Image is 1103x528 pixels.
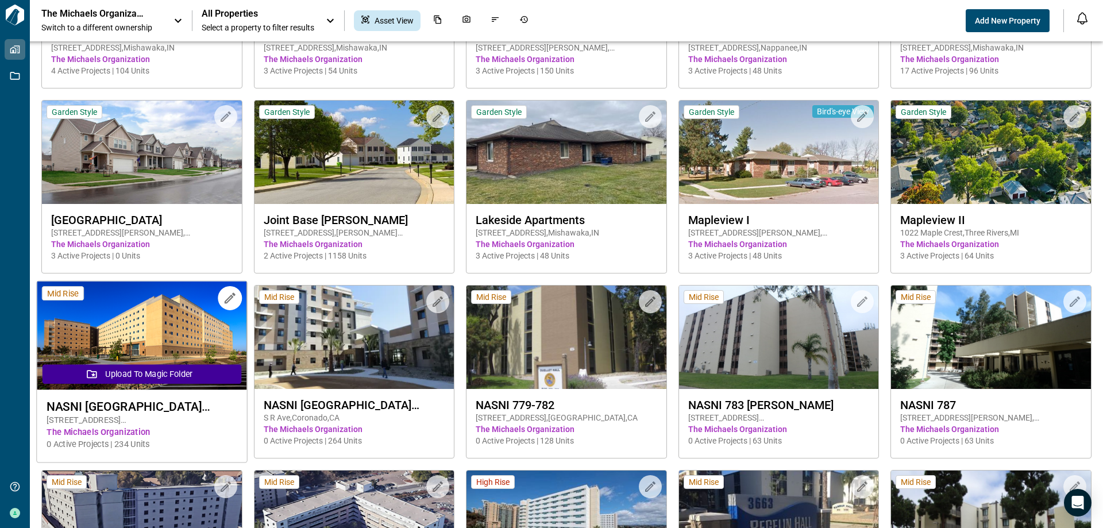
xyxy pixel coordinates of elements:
span: [STREET_ADDRESS][PERSON_NAME] , Coronado , CA [47,414,237,426]
span: Lakeside Apartments [476,213,657,227]
span: The Michaels Organization [688,53,870,65]
span: 4 Active Projects | 104 Units [51,65,233,76]
span: The Michaels Organization [476,238,657,250]
span: Switch to a different ownership [41,22,162,33]
img: property-asset [37,282,246,390]
span: [STREET_ADDRESS] , Mishawaka , IN [51,42,233,53]
img: property-asset [466,101,666,204]
span: Mapleview I [688,213,870,227]
span: All Properties [202,8,314,20]
div: Issues & Info [484,10,507,31]
span: Garden Style [264,107,310,117]
span: Asset View [375,15,414,26]
span: 1022 Maple Crest , Three Rivers , MI [900,227,1082,238]
span: 0 Active Projects | 234 Units [47,438,237,450]
span: The Michaels Organization [51,53,233,65]
span: The Michaels Organization [476,53,657,65]
span: NASNI 783 [PERSON_NAME] [688,398,870,412]
button: Upload to Magic Folder [43,364,241,384]
span: Mid Rise [52,477,82,487]
span: Mid Rise [901,477,931,487]
span: 3 Active Projects | 64 Units [900,250,1082,261]
img: property-asset [891,101,1091,204]
span: [STREET_ADDRESS] , Nappanee , IN [688,42,870,53]
span: 0 Active Projects | 128 Units [476,435,657,446]
span: [STREET_ADDRESS][PERSON_NAME] , [GEOGRAPHIC_DATA] , MI [688,227,870,238]
span: The Michaels Organization [264,423,445,435]
span: Add New Property [975,15,1040,26]
span: The Michaels Organization [264,238,445,250]
span: 3 Active Projects | 150 Units [476,65,657,76]
span: [STREET_ADDRESS] , Mishawaka , IN [476,227,657,238]
span: Mid Rise [476,292,506,302]
span: [STREET_ADDRESS] , [PERSON_NAME][GEOGRAPHIC_DATA] , MD [264,227,445,238]
span: Garden Style [901,107,946,117]
span: [STREET_ADDRESS][PERSON_NAME] , [GEOGRAPHIC_DATA] , CA [900,412,1082,423]
span: 2 Active Projects | 1158 Units [264,250,445,261]
span: Garden Style [689,107,734,117]
span: Mid Rise [264,292,294,302]
span: [STREET_ADDRESS][PERSON_NAME] , [GEOGRAPHIC_DATA] , KS [51,227,233,238]
div: Open Intercom Messenger [1064,489,1092,517]
span: Mid Rise [901,292,931,302]
span: [STREET_ADDRESS] , Mishawaka , IN [900,42,1082,53]
span: 3 Active Projects | 48 Units [476,250,657,261]
p: The Michaels Organization [41,8,145,20]
span: [STREET_ADDRESS] , Mishawaka , IN [264,42,445,53]
span: 0 Active Projects | 63 Units [900,435,1082,446]
button: Add New Property [966,9,1050,32]
span: The Michaels Organization [51,238,233,250]
span: Mid Rise [264,477,294,487]
span: The Michaels Organization [900,238,1082,250]
span: The Michaels Organization [688,238,870,250]
span: 3 Active Projects | 0 Units [51,250,233,261]
div: Asset View [354,10,421,31]
span: NASNI [GEOGRAPHIC_DATA][PERSON_NAME][PERSON_NAME] [47,399,237,414]
img: property-asset [254,286,454,389]
div: Photos [455,10,478,31]
span: [STREET_ADDRESS] , [GEOGRAPHIC_DATA] , CA [476,412,657,423]
span: [STREET_ADDRESS][PERSON_NAME] , [GEOGRAPHIC_DATA] , IN [476,42,657,53]
span: The Michaels Organization [900,53,1082,65]
span: 3 Active Projects | 48 Units [688,65,870,76]
span: 3 Active Projects | 54 Units [264,65,445,76]
span: Mid Rise [47,288,79,299]
span: The Michaels Organization [264,53,445,65]
span: Garden Style [52,107,97,117]
span: NASNI [GEOGRAPHIC_DATA][PERSON_NAME] [264,398,445,412]
span: Mid Rise [689,477,719,487]
img: property-asset [254,101,454,204]
img: property-asset [679,286,879,389]
span: Garden Style [476,107,522,117]
span: 0 Active Projects | 264 Units [264,435,445,446]
div: Documents [426,10,449,31]
span: 17 Active Projects | 96 Units [900,65,1082,76]
img: property-asset [42,101,242,204]
img: property-asset [466,286,666,389]
img: property-asset [679,101,879,204]
span: The Michaels Organization [688,423,870,435]
span: [GEOGRAPHIC_DATA] [51,213,233,227]
span: The Michaels Organization [47,426,237,438]
span: Select a property to filter results [202,22,314,33]
span: 0 Active Projects | 63 Units [688,435,870,446]
div: Job History [512,10,535,31]
span: S R Ave , Coronado , CA [264,412,445,423]
span: Mapleview II [900,213,1082,227]
span: NASNI 787 [900,398,1082,412]
img: property-asset [891,286,1091,389]
span: NASNI 779-782 [476,398,657,412]
span: The Michaels Organization [476,423,657,435]
span: High Rise [476,477,510,487]
span: Joint Base [PERSON_NAME] [264,213,445,227]
span: The Michaels Organization [900,423,1082,435]
span: Mid Rise [689,292,719,302]
span: Bird's-eye View [817,106,869,117]
button: Open notification feed [1073,9,1092,28]
span: [STREET_ADDRESS][PERSON_NAME] , Coronado , CA [688,412,870,423]
span: 3 Active Projects | 48 Units [688,250,870,261]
